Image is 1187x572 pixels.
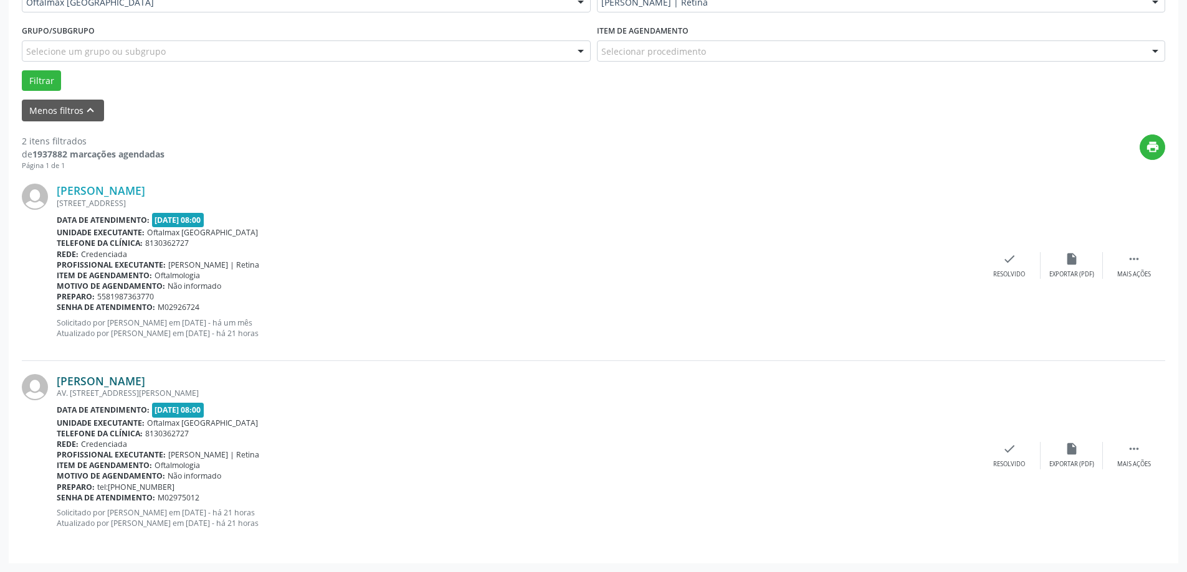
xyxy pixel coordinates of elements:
[57,482,95,492] b: Preparo:
[993,270,1025,279] div: Resolvido
[1117,460,1151,469] div: Mais ações
[1065,442,1079,456] i: insert_drive_file
[57,227,145,238] b: Unidade executante:
[57,291,95,302] b: Preparo:
[57,215,150,225] b: Data de atendimento:
[57,428,143,439] b: Telefone da clínica:
[22,374,48,400] img: img
[57,184,145,197] a: [PERSON_NAME]
[57,238,143,248] b: Telefone da clínica:
[57,439,79,449] b: Rede:
[57,507,978,528] p: Solicitado por [PERSON_NAME] em [DATE] - há 21 horas Atualizado por [PERSON_NAME] em [DATE] - há ...
[1127,252,1141,266] i: 
[57,249,79,260] b: Rede:
[158,302,199,312] span: M02926724
[22,184,48,210] img: img
[57,471,165,481] b: Motivo de agendamento:
[57,418,145,428] b: Unidade executante:
[57,281,165,291] b: Motivo de agendamento:
[81,439,127,449] span: Credenciada
[1140,134,1165,160] button: print
[147,418,258,428] span: Oftalmax [GEOGRAPHIC_DATA]
[1049,270,1094,279] div: Exportar (PDF)
[57,388,978,398] div: AV. [STREET_ADDRESS][PERSON_NAME]
[57,492,155,503] b: Senha de atendimento:
[168,281,221,291] span: Não informado
[22,134,164,148] div: 2 itens filtrados
[155,270,200,281] span: Oftalmologia
[32,148,164,160] strong: 1937882 marcações agendadas
[26,45,166,58] span: Selecione um grupo ou subgrupo
[22,70,61,91] button: Filtrar
[168,260,259,270] span: [PERSON_NAME] | Retina
[1146,140,1160,154] i: print
[57,302,155,312] b: Senha de atendimento:
[168,449,259,460] span: [PERSON_NAME] | Retina
[1065,252,1079,266] i: insert_drive_file
[145,428,189,439] span: 8130362727
[597,21,689,40] label: Item de agendamento
[57,198,978,209] div: [STREET_ADDRESS]
[57,449,166,460] b: Profissional executante:
[145,238,189,248] span: 8130362727
[1003,442,1016,456] i: check
[1127,442,1141,456] i: 
[993,460,1025,469] div: Resolvido
[22,148,164,161] div: de
[168,471,221,481] span: Não informado
[83,103,97,117] i: keyboard_arrow_up
[57,317,978,339] p: Solicitado por [PERSON_NAME] em [DATE] - há um mês Atualizado por [PERSON_NAME] em [DATE] - há 21...
[152,403,204,417] span: [DATE] 08:00
[57,270,152,281] b: Item de agendamento:
[1049,460,1094,469] div: Exportar (PDF)
[57,405,150,415] b: Data de atendimento:
[57,460,152,471] b: Item de agendamento:
[57,260,166,270] b: Profissional executante:
[158,492,199,503] span: M02975012
[22,21,95,40] label: Grupo/Subgrupo
[22,100,104,121] button: Menos filtroskeyboard_arrow_up
[97,291,154,302] span: 5581987363770
[57,374,145,388] a: [PERSON_NAME]
[1003,252,1016,266] i: check
[147,227,258,238] span: Oftalmax [GEOGRAPHIC_DATA]
[152,213,204,227] span: [DATE] 08:00
[601,45,706,58] span: Selecionar procedimento
[1117,270,1151,279] div: Mais ações
[81,249,127,260] span: Credenciada
[155,460,200,471] span: Oftalmologia
[22,161,164,171] div: Página 1 de 1
[97,482,174,492] span: tel:[PHONE_NUMBER]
